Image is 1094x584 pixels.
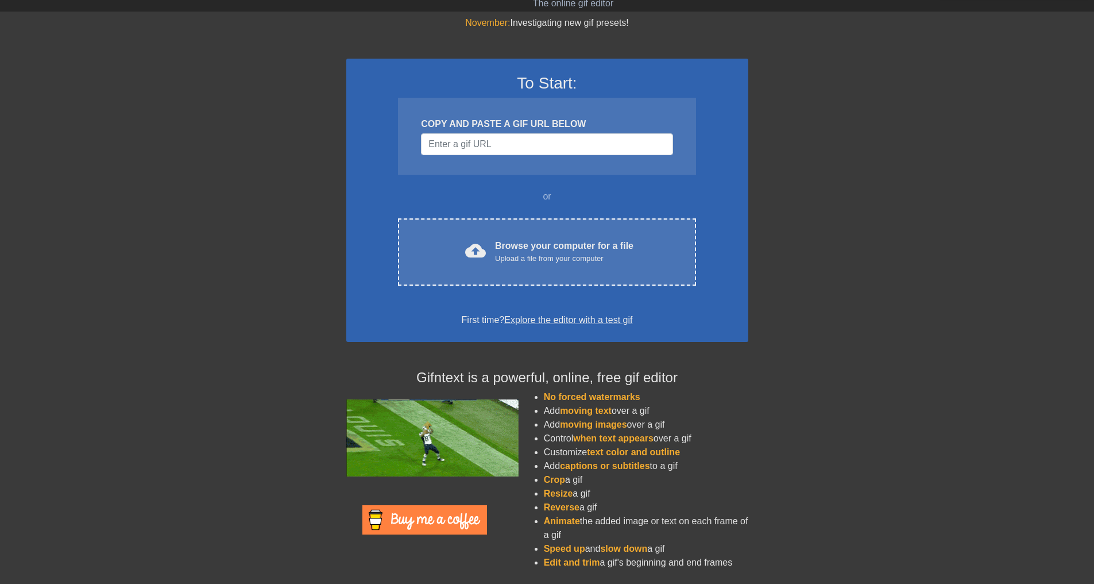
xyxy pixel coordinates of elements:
span: cloud_upload [465,240,486,261]
span: slow down [600,544,647,554]
div: COPY AND PASTE A GIF URL BELOW [421,117,672,131]
li: a gif [544,501,748,514]
img: Buy Me A Coffee [362,505,487,535]
div: Investigating new gif presets! [346,16,748,30]
span: Animate [544,516,580,526]
li: Add over a gif [544,418,748,432]
span: text color and outline [587,447,680,457]
li: Add to a gif [544,459,748,473]
span: when text appears [573,433,654,443]
li: a gif [544,487,748,501]
li: Customize [544,445,748,459]
span: No forced watermarks [544,392,640,402]
h3: To Start: [361,74,733,93]
div: or [376,190,718,203]
span: captions or subtitles [560,461,650,471]
span: Crop [544,475,565,485]
div: Browse your computer for a file [495,239,633,264]
li: Control over a gif [544,432,748,445]
span: moving text [560,406,612,416]
div: Upload a file from your computer [495,253,633,264]
span: Speed up [544,544,585,554]
li: a gif [544,473,748,487]
div: First time? [361,313,733,327]
span: Edit and trim [544,558,600,567]
span: moving images [560,420,627,429]
h4: Gifntext is a powerful, online, free gif editor [346,370,748,386]
span: Resize [544,489,573,498]
li: Add over a gif [544,404,748,418]
li: the added image or text on each frame of a gif [544,514,748,542]
img: football_small.gif [346,399,519,477]
span: Reverse [544,502,579,512]
li: and a gif [544,542,748,556]
span: November: [465,18,510,28]
li: a gif's beginning and end frames [544,556,748,570]
input: Username [421,133,672,155]
a: Explore the editor with a test gif [504,315,632,325]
